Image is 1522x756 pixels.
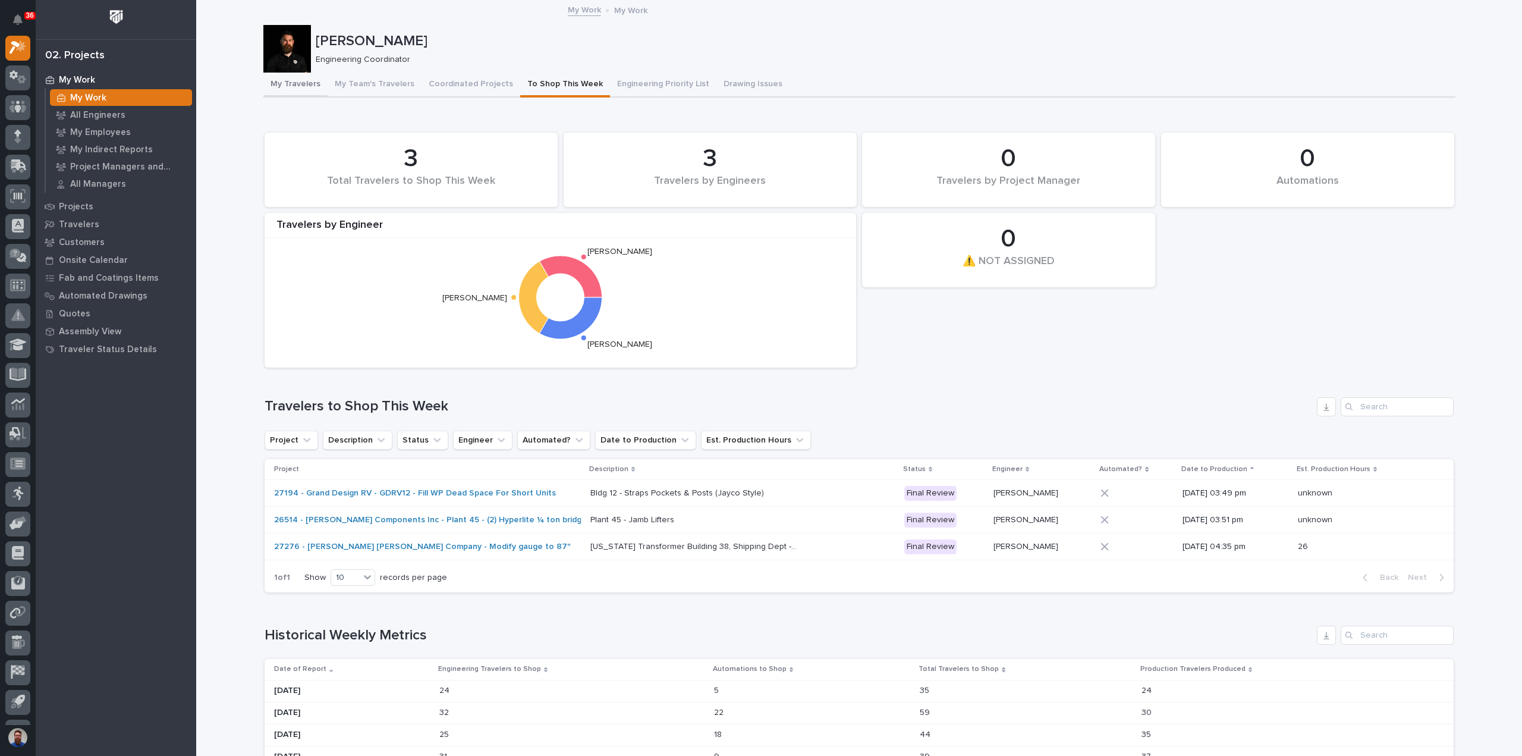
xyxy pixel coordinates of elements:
p: unknown [1298,486,1335,498]
h1: Historical Weekly Metrics [265,627,1312,644]
button: Project [265,431,318,450]
div: 10 [331,572,360,584]
a: 27276 - [PERSON_NAME] [PERSON_NAME] Company - Modify gauge to 87" [274,542,571,552]
p: 59 [920,705,932,718]
button: Est. Production Hours [701,431,811,450]
button: Status [397,431,448,450]
p: [DATE] [274,686,430,696]
text: [PERSON_NAME] [442,294,507,302]
p: Engineering Travelers to Shop [438,663,541,676]
p: Bldg 12 - Straps Pockets & Posts (Jayco Style) [590,486,766,498]
button: Notifications [5,7,30,32]
p: records per page [380,573,447,583]
p: My Employees [70,127,131,138]
a: All Managers [46,175,196,192]
p: Traveler Status Details [59,344,157,355]
div: 02. Projects [45,49,105,62]
p: My Work [614,3,647,16]
p: Projects [59,202,93,212]
a: Assembly View [36,322,196,340]
button: To Shop This Week [520,73,610,98]
button: Automated? [517,431,590,450]
p: Travelers [59,219,99,230]
div: Final Review [904,539,957,554]
p: 5 [714,683,721,696]
a: My Work [36,71,196,89]
img: Workspace Logo [105,6,127,28]
p: [DATE] [274,730,430,740]
div: ⚠️ NOT ASSIGNED [882,255,1135,280]
p: Date of Report [274,663,326,676]
a: My Employees [46,124,196,140]
button: Engineering Priority List [610,73,716,98]
p: 35 [920,683,932,696]
button: Next [1403,572,1454,583]
p: [DATE] 03:51 pm [1183,515,1288,525]
button: Description [323,431,392,450]
p: 1 of 1 [265,563,300,592]
a: Traveler Status Details [36,340,196,358]
p: Automated? [1099,463,1142,476]
p: My Indirect Reports [70,145,153,155]
h1: Travelers to Shop This Week [265,398,1312,415]
div: Travelers by Project Manager [882,175,1135,200]
p: 44 [920,727,933,740]
a: Customers [36,233,196,251]
p: Onsite Calendar [59,255,128,266]
div: Travelers by Engineers [584,175,837,200]
div: Travelers by Engineer [265,219,856,239]
button: users-avatar [5,725,30,750]
p: My Work [70,93,106,103]
p: Description [589,463,628,476]
p: Est. Production Hours [1297,463,1370,476]
p: [DATE] 04:35 pm [1183,542,1288,552]
button: Drawing Issues [716,73,790,98]
p: 36 [26,11,34,20]
div: 0 [1181,144,1434,174]
p: Project [274,463,299,476]
p: 24 [1141,683,1154,696]
a: Automated Drawings [36,287,196,305]
p: Production Travelers Produced [1140,663,1246,676]
div: 0 [882,224,1135,254]
tr: [DATE]3232 2222 5959 3030 [265,702,1454,724]
p: Engineering Coordinator [316,55,1446,65]
a: Quotes [36,305,196,322]
input: Search [1341,626,1454,645]
p: Total Travelers to Shop [919,663,999,676]
p: All Managers [70,179,126,190]
div: 3 [584,144,837,174]
p: Date to Production [1181,463,1247,476]
a: Travelers [36,215,196,233]
p: 30 [1141,705,1154,718]
p: 24 [439,683,452,696]
tr: 27194 - Grand Design RV - GDRV12 - Fill WP Dead Space For Short Units Bldg 12 - Straps Pockets & ... [265,480,1454,507]
p: [PERSON_NAME] [993,513,1061,525]
p: Project Managers and Engineers [70,162,187,172]
p: [PERSON_NAME] [993,486,1061,498]
tr: 27276 - [PERSON_NAME] [PERSON_NAME] Company - Modify gauge to 87" [US_STATE] Transformer Building... [265,534,1454,560]
p: Automated Drawings [59,291,147,302]
text: [PERSON_NAME] [587,340,652,349]
a: Fab and Coatings Items [36,269,196,287]
p: All Engineers [70,110,125,121]
p: Assembly View [59,327,121,337]
div: 3 [285,144,537,174]
p: My Work [59,75,95,86]
a: My Indirect Reports [46,141,196,158]
a: 26514 - [PERSON_NAME] Components Inc - Plant 45 - (2) Hyperlite ¼ ton bridge cranes; 24’ x 60’ [274,515,653,525]
text: [PERSON_NAME] [587,247,652,256]
div: Automations [1181,175,1434,200]
div: Final Review [904,513,957,528]
div: Notifications36 [15,14,30,33]
button: My Team's Travelers [328,73,422,98]
button: My Travelers [263,73,328,98]
p: Automations to Shop [713,663,787,676]
p: Customers [59,237,105,248]
a: My Work [568,2,601,16]
p: Virginia Transformer Building 38, Shipping Dept - Modify hoist gauge from 78" to 87" [590,539,801,552]
p: [DATE] [274,708,430,718]
p: 22 [714,705,726,718]
p: Fab and Coatings Items [59,273,159,284]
